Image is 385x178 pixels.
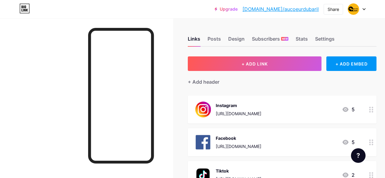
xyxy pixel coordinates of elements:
div: Posts [208,35,221,46]
span: NEW [282,37,288,41]
div: Instagram [216,102,261,109]
div: + ADD EMBED [326,56,376,71]
a: [DOMAIN_NAME]/aucoeurdubaril [242,5,319,13]
div: Share [328,6,339,12]
a: Upgrade [215,7,238,12]
div: [URL][DOMAIN_NAME] [216,143,261,149]
div: Settings [315,35,335,46]
div: Tiktok [216,168,261,174]
div: + Add header [188,78,219,86]
img: Instagram [195,102,211,117]
img: aucoeurdubaril [348,3,359,15]
img: Facebook [195,134,211,150]
button: + ADD LINK [188,56,321,71]
div: Facebook [216,135,261,141]
div: [URL][DOMAIN_NAME] [216,110,261,117]
div: Design [228,35,245,46]
div: Subscribers [252,35,288,46]
span: + ADD LINK [242,61,268,66]
div: Stats [296,35,308,46]
div: Links [188,35,200,46]
div: 5 [342,139,355,146]
div: 5 [342,106,355,113]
